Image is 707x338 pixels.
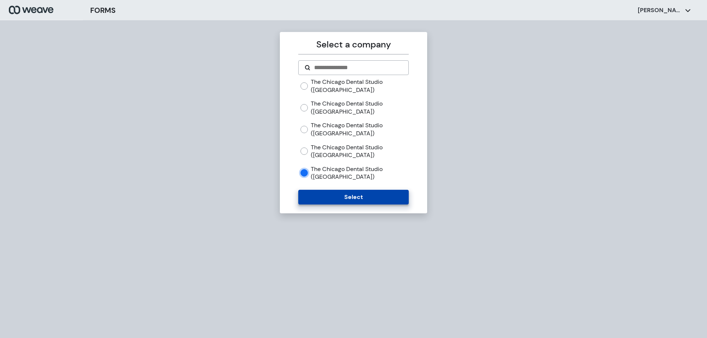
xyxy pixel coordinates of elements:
[311,165,408,181] label: The Chicago Dental Studio ([GEOGRAPHIC_DATA])
[311,121,408,137] label: The Chicago Dental Studio ([GEOGRAPHIC_DATA])
[298,190,408,204] button: Select
[311,143,408,159] label: The Chicago Dental Studio ([GEOGRAPHIC_DATA])
[90,5,116,16] h3: FORMS
[298,38,408,51] p: Select a company
[313,63,402,72] input: Search
[311,100,408,115] label: The Chicago Dental Studio ([GEOGRAPHIC_DATA])
[638,6,682,14] p: [PERSON_NAME]
[311,78,408,94] label: The Chicago Dental Studio ([GEOGRAPHIC_DATA])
